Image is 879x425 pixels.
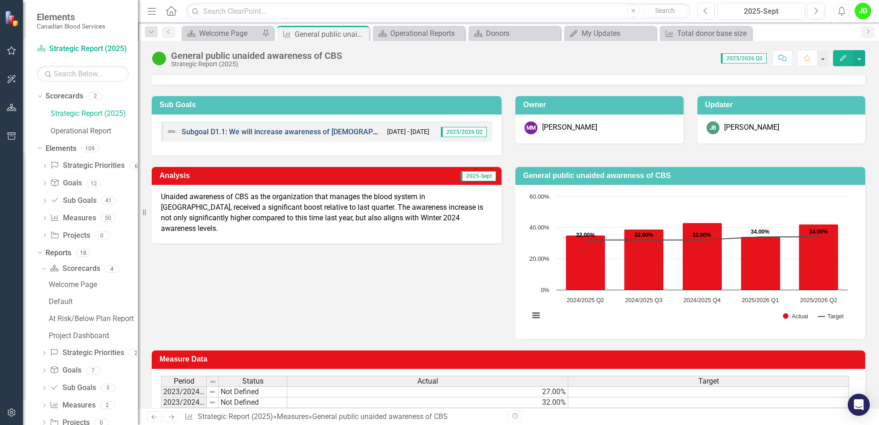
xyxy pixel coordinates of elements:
div: 3 [101,384,115,392]
img: On Target [152,51,166,66]
text: 32.00% [692,232,711,238]
div: 12 [86,179,101,187]
div: General public unaided awareness of CBS [171,51,342,61]
g: Actual, series 1 of 2. Bar series with 5 bars. [566,223,839,290]
a: Default [46,294,138,309]
a: My Updates [566,28,654,39]
text: 34.00% [751,229,770,235]
div: At Risk/Below Plan Report [49,315,138,323]
td: 2023/2024 Q2 [161,397,207,408]
text: 2025/2026 Q1 [742,297,779,304]
button: Search [642,5,688,17]
td: 27.00% [287,386,568,397]
div: JB [707,121,719,134]
a: Reports [46,248,71,258]
button: JG [855,3,871,19]
a: Strategic Report (2025) [198,412,273,421]
div: 41 [101,197,116,205]
div: 2 [88,92,103,100]
a: Strategic Report (2025) [51,109,138,119]
button: Show Target [818,313,844,320]
a: Total donor base size [662,28,749,39]
small: [DATE] - [DATE] [387,127,429,136]
a: Elements [46,144,76,154]
div: [PERSON_NAME] [542,122,597,133]
a: Goals [50,365,81,376]
button: 2025-Sept [717,3,805,19]
img: ClearPoint Strategy [5,11,21,27]
text: 32.00% [576,232,595,238]
a: Projects [50,230,90,241]
img: 8DAGhfEEPCf229AAAAAElFTkSuQmCC [209,388,216,396]
div: General public unaided awareness of CBS [295,29,367,40]
div: Operational Reports [390,28,462,39]
path: 2024/2025 Q2, 35. Actual. [566,235,605,290]
text: 2024/2025 Q3 [625,297,662,304]
button: Show Actual [783,313,808,320]
a: Measures [50,213,96,224]
div: Donors [486,28,558,39]
a: Strategic Priorities [50,161,124,171]
td: 32.00% [287,397,568,408]
h3: Analysis [160,172,313,180]
a: Goals [50,178,81,189]
img: Not Defined [166,126,177,137]
div: 2025-Sept [720,6,802,17]
p: Unaided awareness of CBS as the organization that manages the blood system in [GEOGRAPHIC_DATA], ... [161,192,492,234]
div: Chart. Highcharts interactive chart. [525,192,856,330]
span: Status [242,377,263,385]
div: 2 [100,402,115,409]
text: 2025/2026 Q2 [800,297,837,304]
div: » » [184,412,502,422]
h3: Owner [523,101,679,109]
text: 60.00% [530,193,549,200]
svg: Interactive chart [525,192,852,330]
span: 2025/2026 Q2 [441,127,487,137]
a: Strategic Report (2025) [37,44,129,54]
a: Strategic Priorities [50,348,124,358]
td: Not Defined [219,386,287,397]
span: Actual [417,377,438,385]
div: 0 [95,231,109,239]
input: Search Below... [37,66,129,82]
a: Subgoal D1.1: We will increase awareness of [DEMOGRAPHIC_DATA] Blood Services to build our commun... [182,127,585,136]
div: 2 [129,349,143,357]
path: 2025/2026 Q2, 42. Actual. [799,224,839,290]
span: Target [698,377,719,385]
small: Canadian Blood Services [37,23,105,30]
div: Total donor base size [677,28,749,39]
div: MM [525,121,537,134]
div: 18 [76,249,91,257]
div: 50 [101,214,115,222]
td: 2023/2024 Q1 [161,386,207,397]
div: Welcome Page [199,28,260,39]
div: 7 [86,367,101,374]
g: Target, series 2 of 2. Line with 5 data points. [584,235,821,242]
img: 8DAGhfEEPCf229AAAAAElFTkSuQmCC [209,378,217,385]
a: Measures [277,412,308,421]
h3: Sub Goals [160,101,497,109]
a: Operational Reports [375,28,462,39]
a: Operational Report [51,126,138,137]
span: Period [174,377,194,385]
a: Scorecards [50,264,100,274]
div: [PERSON_NAME] [724,122,779,133]
text: 20.00% [530,255,549,262]
input: Search ClearPoint... [186,3,691,19]
td: Not Defined [219,397,287,408]
span: 2025-Sept [461,171,496,181]
div: Strategic Report (2025) [171,61,342,68]
a: Measures [50,400,95,411]
div: Default [49,298,138,306]
div: Open Intercom Messenger [848,394,870,416]
span: Elements [37,11,105,23]
img: 8DAGhfEEPCf229AAAAAElFTkSuQmCC [209,399,216,406]
path: 2025/2026 Q1, 34. Actual. [741,237,781,290]
text: 0% [541,287,550,293]
div: My Updates [582,28,654,39]
a: Sub Goals [50,195,96,206]
a: Welcome Page [184,28,260,39]
div: General public unaided awareness of CBS [312,412,448,421]
path: 2024/2025 Q4, 43. Actual. [683,223,722,290]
